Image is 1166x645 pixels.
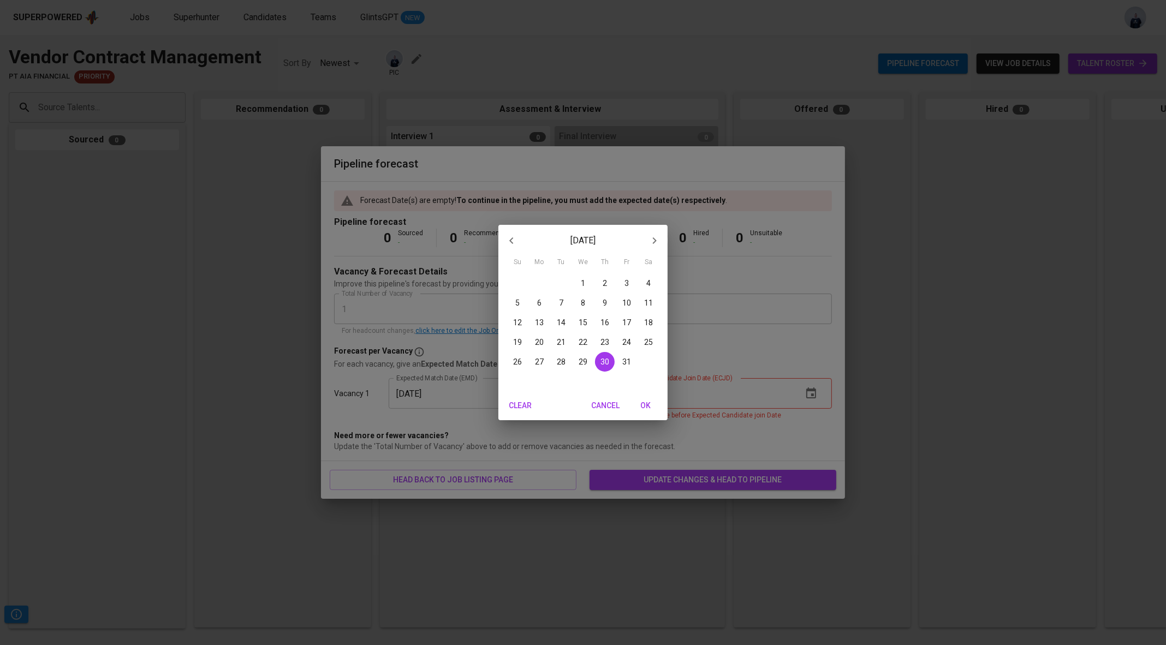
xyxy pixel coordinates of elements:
button: 13 [530,313,549,332]
button: 24 [617,332,636,352]
p: 31 [622,356,631,367]
button: 2 [595,273,615,293]
span: Su [508,257,527,268]
button: 16 [595,313,615,332]
button: 8 [573,293,593,313]
p: 6 [537,297,542,308]
p: 11 [644,297,653,308]
button: 12 [508,313,527,332]
button: 11 [639,293,658,313]
p: 19 [513,337,522,348]
button: 22 [573,332,593,352]
button: 25 [639,332,658,352]
span: Cancel [591,399,620,413]
span: OK [633,399,659,413]
span: Mo [530,257,549,268]
button: 3 [617,273,636,293]
button: 20 [530,332,549,352]
p: 14 [557,317,566,328]
button: 19 [508,332,527,352]
p: 4 [646,278,651,289]
span: Sa [639,257,658,268]
p: 29 [579,356,587,367]
button: 4 [639,273,658,293]
p: 27 [535,356,544,367]
p: 10 [622,297,631,308]
button: 28 [551,352,571,372]
button: Cancel [587,396,624,416]
p: 3 [624,278,629,289]
span: Tu [551,257,571,268]
p: 5 [515,297,520,308]
p: 7 [559,297,563,308]
p: 17 [622,317,631,328]
p: 2 [603,278,607,289]
p: 22 [579,337,587,348]
p: 23 [600,337,609,348]
p: 30 [600,356,609,367]
button: 10 [617,293,636,313]
p: [DATE] [525,234,641,247]
span: Fr [617,257,636,268]
p: 9 [603,297,607,308]
button: 14 [551,313,571,332]
button: 17 [617,313,636,332]
button: Clear [503,396,538,416]
p: 24 [622,337,631,348]
button: 15 [573,313,593,332]
button: 26 [508,352,527,372]
p: 16 [600,317,609,328]
p: 21 [557,337,566,348]
p: 28 [557,356,566,367]
button: OK [628,396,663,416]
button: 5 [508,293,527,313]
button: 9 [595,293,615,313]
p: 13 [535,317,544,328]
p: 25 [644,337,653,348]
button: 21 [551,332,571,352]
button: 23 [595,332,615,352]
button: 30 [595,352,615,372]
button: 27 [530,352,549,372]
p: 26 [513,356,522,367]
p: 8 [581,297,585,308]
button: 7 [551,293,571,313]
p: 1 [581,278,585,289]
span: Th [595,257,615,268]
p: 18 [644,317,653,328]
span: We [573,257,593,268]
button: 1 [573,273,593,293]
span: Clear [507,399,533,413]
button: 29 [573,352,593,372]
button: 31 [617,352,636,372]
p: 15 [579,317,587,328]
p: 12 [513,317,522,328]
p: 20 [535,337,544,348]
button: 18 [639,313,658,332]
button: 6 [530,293,549,313]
